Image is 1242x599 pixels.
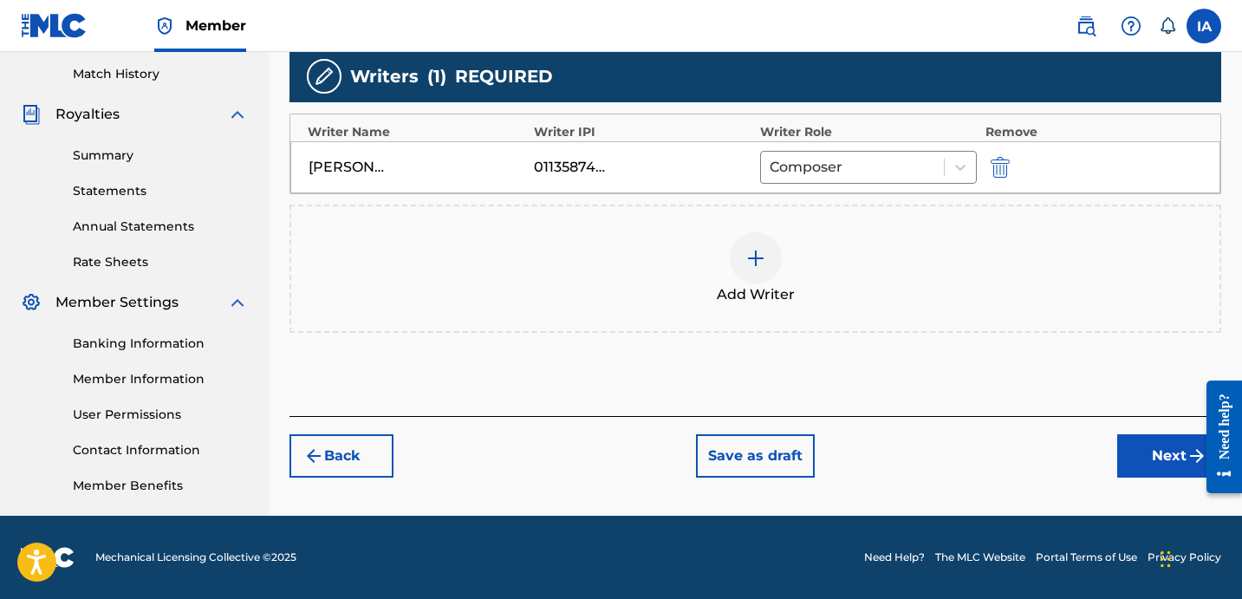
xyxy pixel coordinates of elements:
[1117,434,1221,478] button: Next
[1193,367,1242,506] iframe: Resource Center
[350,63,419,89] span: Writers
[185,16,246,36] span: Member
[73,370,248,388] a: Member Information
[1076,16,1096,36] img: search
[534,123,751,141] div: Writer IPI
[1159,17,1176,35] div: Notifications
[1148,550,1221,565] a: Privacy Policy
[1155,516,1242,599] iframe: Chat Widget
[696,434,815,478] button: Save as draft
[717,284,795,305] span: Add Writer
[985,123,1203,141] div: Remove
[55,104,120,125] span: Royalties
[1069,9,1103,43] a: Public Search
[1121,16,1141,36] img: help
[1161,533,1171,585] div: Drag
[21,292,42,313] img: Member Settings
[73,477,248,495] a: Member Benefits
[1114,9,1148,43] div: Help
[991,157,1010,178] img: 12a2ab48e56ec057fbd8.svg
[314,66,335,87] img: writers
[73,146,248,165] a: Summary
[1187,9,1221,43] div: User Menu
[427,63,446,89] span: ( 1 )
[73,218,248,236] a: Annual Statements
[73,441,248,459] a: Contact Information
[227,104,248,125] img: expand
[73,406,248,424] a: User Permissions
[455,63,553,89] span: REQUIRED
[21,13,88,38] img: MLC Logo
[303,446,324,466] img: 7ee5dd4eb1f8a8e3ef2f.svg
[73,182,248,200] a: Statements
[95,550,296,565] span: Mechanical Licensing Collective © 2025
[227,292,248,313] img: expand
[154,16,175,36] img: Top Rightsholder
[289,434,393,478] button: Back
[745,248,766,269] img: add
[73,335,248,353] a: Banking Information
[760,123,978,141] div: Writer Role
[73,65,248,83] a: Match History
[1187,446,1207,466] img: f7272a7cc735f4ea7f67.svg
[21,104,42,125] img: Royalties
[55,292,179,313] span: Member Settings
[864,550,925,565] a: Need Help?
[1036,550,1137,565] a: Portal Terms of Use
[308,123,525,141] div: Writer Name
[21,547,75,568] img: logo
[935,550,1025,565] a: The MLC Website
[73,253,248,271] a: Rate Sheets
